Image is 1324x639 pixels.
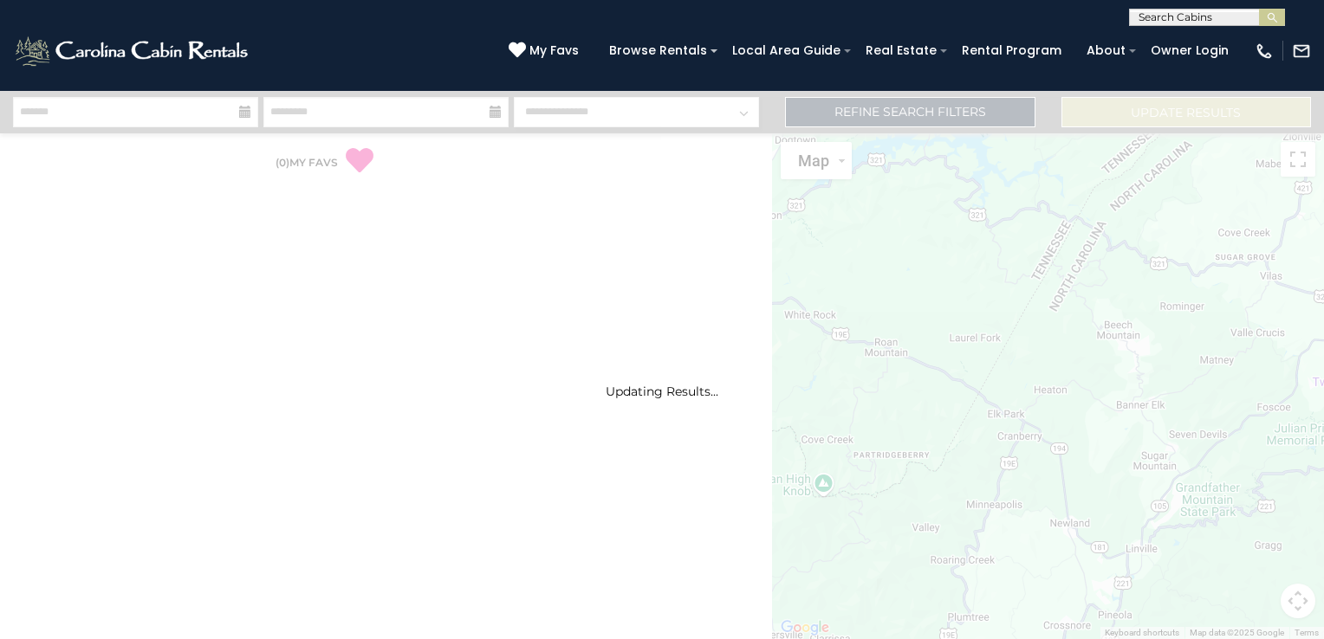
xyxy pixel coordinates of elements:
span: My Favs [529,42,579,60]
a: Owner Login [1142,37,1237,64]
a: Real Estate [857,37,945,64]
a: Rental Program [953,37,1070,64]
img: phone-regular-white.png [1255,42,1274,61]
a: About [1078,37,1134,64]
a: Local Area Guide [724,37,849,64]
img: mail-regular-white.png [1292,42,1311,61]
img: White-1-2.png [13,34,253,68]
a: Browse Rentals [600,37,716,64]
a: My Favs [509,42,583,61]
